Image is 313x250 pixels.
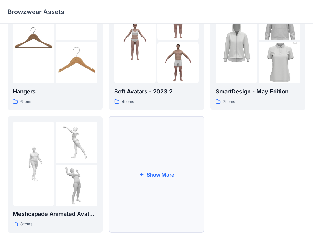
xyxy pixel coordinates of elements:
[56,165,97,206] img: folder 3
[20,98,32,105] p: 6 items
[8,116,103,233] a: folder 1folder 2folder 3Meshcapade Animated Avatars8items
[216,10,257,72] img: folder 1
[56,122,97,163] img: folder 2
[109,116,204,233] button: Show More
[114,21,156,62] img: folder 1
[20,221,32,227] p: 8 items
[13,143,54,184] img: folder 1
[223,98,235,105] p: 7 items
[259,32,300,94] img: folder 3
[122,98,134,105] p: 4 items
[114,87,199,96] p: Soft Avatars - 2023.2
[13,87,97,96] p: Hangers
[216,87,300,96] p: SmartDesign - May Edition
[56,42,97,83] img: folder 3
[8,7,64,16] p: Browzwear Assets
[13,210,97,218] p: Meshcapade Animated Avatars
[157,42,199,83] img: folder 3
[13,21,54,62] img: folder 1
